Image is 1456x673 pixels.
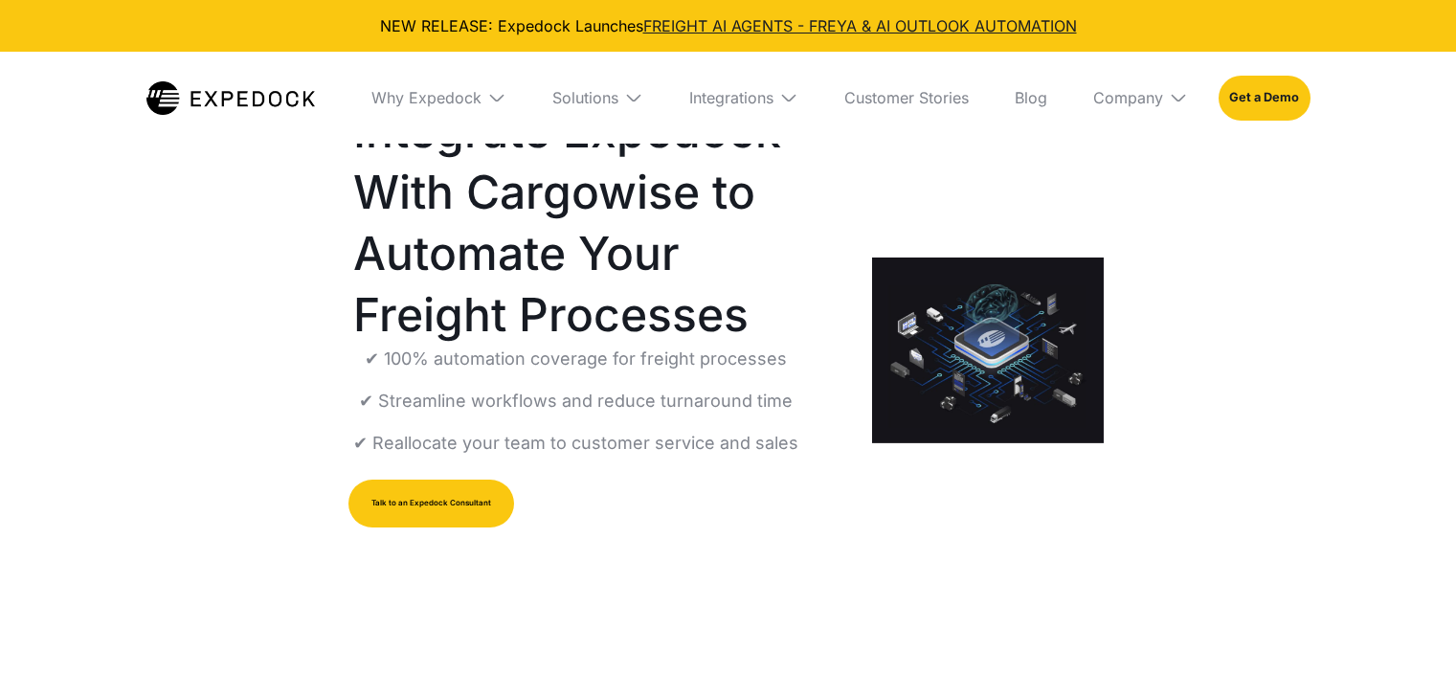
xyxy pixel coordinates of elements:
[359,388,793,415] p: ✔ Streamline workflows and reduce turnaround time
[365,346,787,372] p: ✔ 100% automation coverage for freight processes
[829,52,984,144] a: Customer Stories
[1219,76,1310,120] a: Get a Demo
[353,430,798,457] p: ✔ Reallocate your team to customer service and sales
[643,16,1077,35] a: FREIGHT AI AGENTS - FREYA & AI OUTLOOK AUTOMATION
[15,15,1441,36] div: NEW RELEASE: Expedock Launches
[348,480,514,527] a: Talk to an Expedock Consultant
[353,101,842,346] h1: Integrate Expedock With Cargowise to Automate Your Freight Processes
[371,88,482,107] div: Why Expedock
[689,88,773,107] div: Integrations
[1093,88,1163,107] div: Company
[999,52,1063,144] a: Blog
[552,88,618,107] div: Solutions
